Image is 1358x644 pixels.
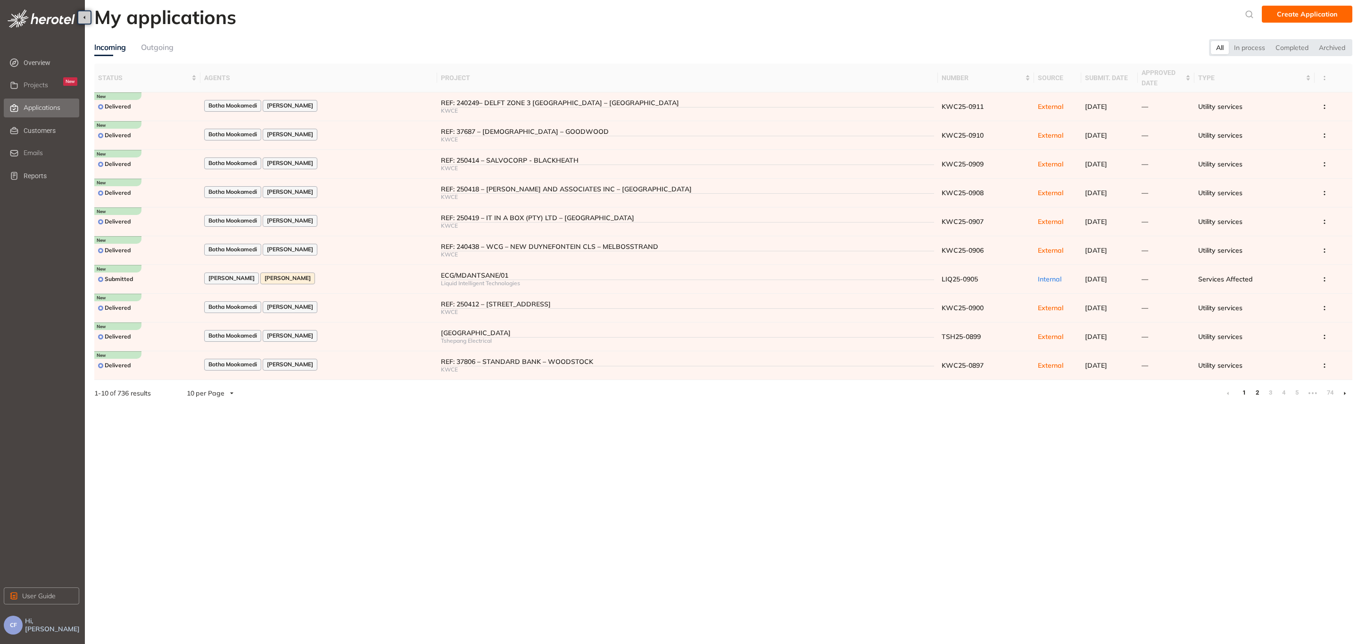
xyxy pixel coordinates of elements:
[1142,189,1148,197] span: —
[437,64,938,92] th: project
[942,361,984,370] span: KWC25-0897
[208,275,255,281] span: [PERSON_NAME]
[1085,160,1107,168] span: [DATE]
[1038,304,1063,312] span: External
[267,102,313,109] span: [PERSON_NAME]
[1085,275,1107,283] span: [DATE]
[1085,217,1107,226] span: [DATE]
[1229,41,1270,54] div: In process
[942,332,981,341] span: TSH25-0899
[208,217,257,224] span: Botha Mookamedi
[441,280,934,287] div: Liquid Intelligent Technologies
[208,160,257,166] span: Botha Mookamedi
[105,247,131,254] span: Delivered
[94,64,200,92] th: status
[63,77,77,86] div: New
[267,217,313,224] span: [PERSON_NAME]
[441,165,934,172] div: KWCE
[942,275,978,283] span: LIQ25-0905
[267,246,313,253] span: [PERSON_NAME]
[208,246,257,253] span: Botha Mookamedi
[441,194,934,200] div: KWCE
[1220,386,1235,401] li: Previous Page
[441,358,934,366] div: REF: 37806 – STANDARD BANK – WOODSTOCK
[208,189,257,195] span: Botha Mookamedi
[141,41,174,53] div: Outgoing
[1038,102,1063,111] span: External
[942,73,1023,83] span: number
[1239,386,1249,400] a: 1
[4,587,79,604] button: User Guide
[267,332,313,339] span: [PERSON_NAME]
[105,218,131,225] span: Delivered
[8,9,75,28] img: logo
[1324,386,1333,400] a: 74
[94,6,236,28] h2: My applications
[1198,131,1242,140] span: Utility services
[1038,189,1063,197] span: External
[441,338,934,344] div: Tshepang Electrical
[267,131,313,138] span: [PERSON_NAME]
[1142,131,1148,140] span: —
[942,217,984,226] span: KWC25-0907
[441,223,934,229] div: KWCE
[1081,64,1138,92] th: submit. date
[441,136,934,143] div: KWCE
[441,128,934,136] div: REF: 37687 – [DEMOGRAPHIC_DATA] – GOODWOOD
[24,149,43,157] span: Emails
[105,103,131,110] span: Delivered
[942,102,984,111] span: KWC25-0911
[105,305,131,311] span: Delivered
[1239,386,1249,401] li: 1
[1324,386,1333,401] li: 74
[208,304,257,310] span: Botha Mookamedi
[1038,160,1063,168] span: External
[938,64,1034,92] th: number
[1262,6,1352,23] button: Create Application
[441,329,934,337] div: [GEOGRAPHIC_DATA]
[1198,73,1304,83] span: type
[79,388,166,398] div: of
[1198,160,1242,168] span: Utility services
[1142,304,1148,312] span: —
[942,304,984,312] span: KWC25-0900
[1279,386,1288,400] a: 4
[200,64,437,92] th: agents
[1314,41,1350,54] div: Archived
[1038,131,1063,140] span: External
[1142,275,1148,283] span: —
[1292,386,1301,401] li: 5
[10,622,17,628] span: CF
[105,276,133,282] span: Submitted
[441,99,934,107] div: REF: 240249– DELFT ZONE 3 [GEOGRAPHIC_DATA] – [GEOGRAPHIC_DATA]
[24,81,48,89] span: Projects
[441,107,934,114] div: KWCE
[1085,332,1107,341] span: [DATE]
[1279,386,1288,401] li: 4
[1305,386,1320,401] span: •••
[441,300,934,308] div: REF: 250412 – [STREET_ADDRESS]
[1034,64,1081,92] th: source
[1198,246,1242,255] span: Utility services
[105,333,131,340] span: Delivered
[267,304,313,310] span: [PERSON_NAME]
[1266,386,1275,400] a: 3
[1292,386,1301,400] a: 5
[1038,361,1063,370] span: External
[441,251,934,258] div: KWCE
[441,366,934,373] div: KWCE
[1038,275,1061,283] span: Internal
[105,190,131,196] span: Delivered
[441,309,934,315] div: KWCE
[1198,217,1242,226] span: Utility services
[1198,361,1242,370] span: Utility services
[1085,246,1107,255] span: [DATE]
[22,591,56,601] span: User Guide
[942,189,984,197] span: KWC25-0908
[1211,41,1229,54] div: All
[1142,217,1148,226] span: —
[1085,102,1107,111] span: [DATE]
[267,361,313,368] span: [PERSON_NAME]
[1198,304,1242,312] span: Utility services
[1038,332,1063,341] span: External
